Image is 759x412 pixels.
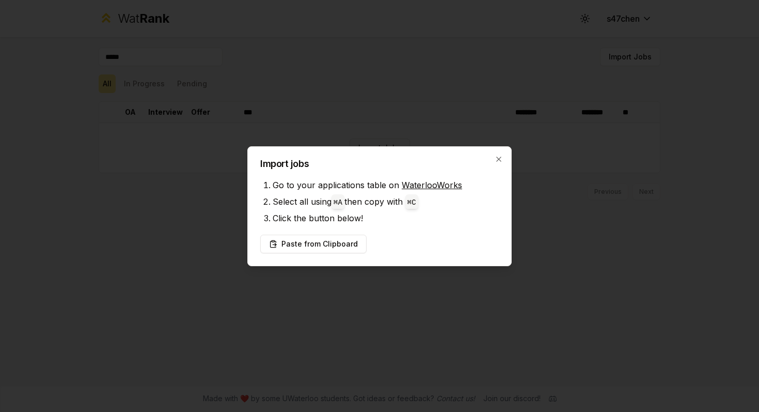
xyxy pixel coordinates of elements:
code: ⌘ C [407,199,416,207]
button: Paste from Clipboard [260,235,367,253]
h2: Import jobs [260,159,499,169]
code: ⌘ A [334,199,342,207]
li: Go to your applications table on [273,177,499,193]
li: Click the button below! [273,210,499,226]
a: WaterlooWorks [402,180,462,190]
li: Select all using then copy with [273,193,499,210]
